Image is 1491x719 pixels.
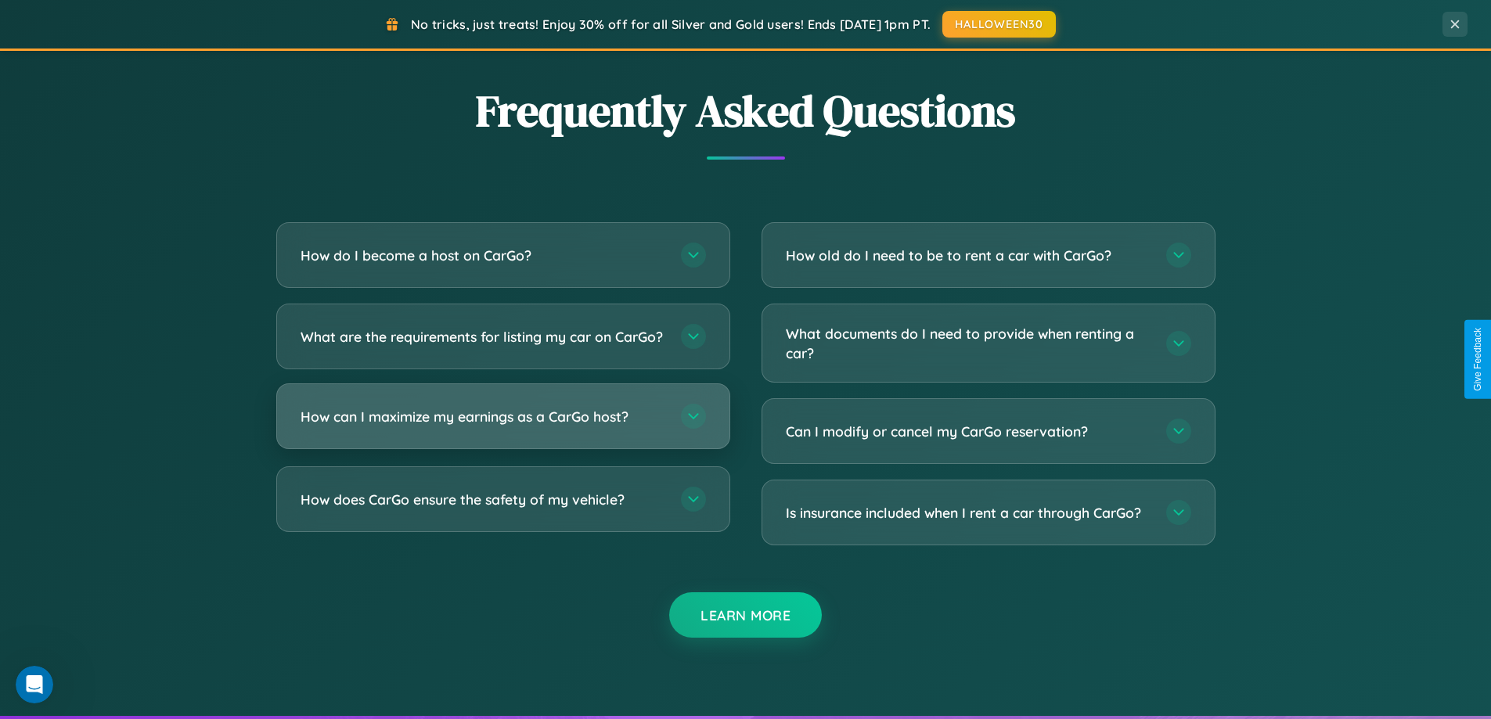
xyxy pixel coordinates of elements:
[786,324,1151,362] h3: What documents do I need to provide when renting a car?
[411,16,931,32] span: No tricks, just treats! Enjoy 30% off for all Silver and Gold users! Ends [DATE] 1pm PT.
[301,490,665,509] h3: How does CarGo ensure the safety of my vehicle?
[276,81,1215,141] h2: Frequently Asked Questions
[1472,328,1483,391] div: Give Feedback
[301,407,665,426] h3: How can I maximize my earnings as a CarGo host?
[786,422,1151,441] h3: Can I modify or cancel my CarGo reservation?
[669,592,822,638] button: Learn More
[16,666,53,703] iframe: Intercom live chat
[301,246,665,265] h3: How do I become a host on CarGo?
[942,11,1056,38] button: HALLOWEEN30
[786,246,1151,265] h3: How old do I need to be to rent a car with CarGo?
[786,503,1151,523] h3: Is insurance included when I rent a car through CarGo?
[301,327,665,347] h3: What are the requirements for listing my car on CarGo?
